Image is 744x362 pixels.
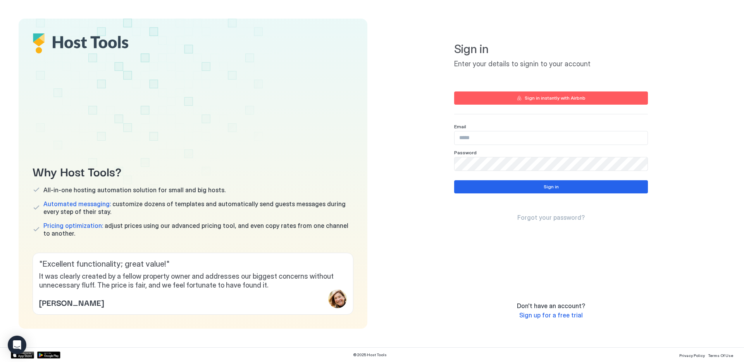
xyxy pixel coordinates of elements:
[353,352,387,357] span: © 2025 Host Tools
[517,214,585,222] a: Forgot your password?
[454,124,466,129] span: Email
[679,353,705,358] span: Privacy Policy
[519,311,583,319] a: Sign up for a free trial
[43,200,353,215] span: customize dozens of templates and automatically send guests messages during every step of their s...
[39,272,347,290] span: It was clearly created by a fellow property owner and addresses our biggest concerns without unne...
[679,351,705,359] a: Privacy Policy
[43,222,353,237] span: adjust prices using our advanced pricing tool, and even copy rates from one channel to another.
[43,222,103,229] span: Pricing optimization:
[37,352,60,359] a: Google Play Store
[525,95,586,102] div: Sign in instantly with Airbnb
[708,353,733,358] span: Terms Of Use
[328,290,347,308] div: profile
[517,302,585,310] span: Don't have an account?
[454,180,648,193] button: Sign in
[454,150,477,155] span: Password
[544,183,559,190] div: Sign in
[517,214,585,221] span: Forgot your password?
[455,157,648,171] input: Input Field
[455,131,648,145] input: Input Field
[11,352,34,359] a: App Store
[39,259,347,269] span: " Excellent functionality; great value! "
[33,162,353,180] span: Why Host Tools?
[39,296,104,308] span: [PERSON_NAME]
[43,200,111,208] span: Automated messaging:
[708,351,733,359] a: Terms Of Use
[454,60,648,69] span: Enter your details to signin to your account
[8,336,26,354] div: Open Intercom Messenger
[454,91,648,105] button: Sign in instantly with Airbnb
[43,186,226,194] span: All-in-one hosting automation solution for small and big hosts.
[454,42,648,57] span: Sign in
